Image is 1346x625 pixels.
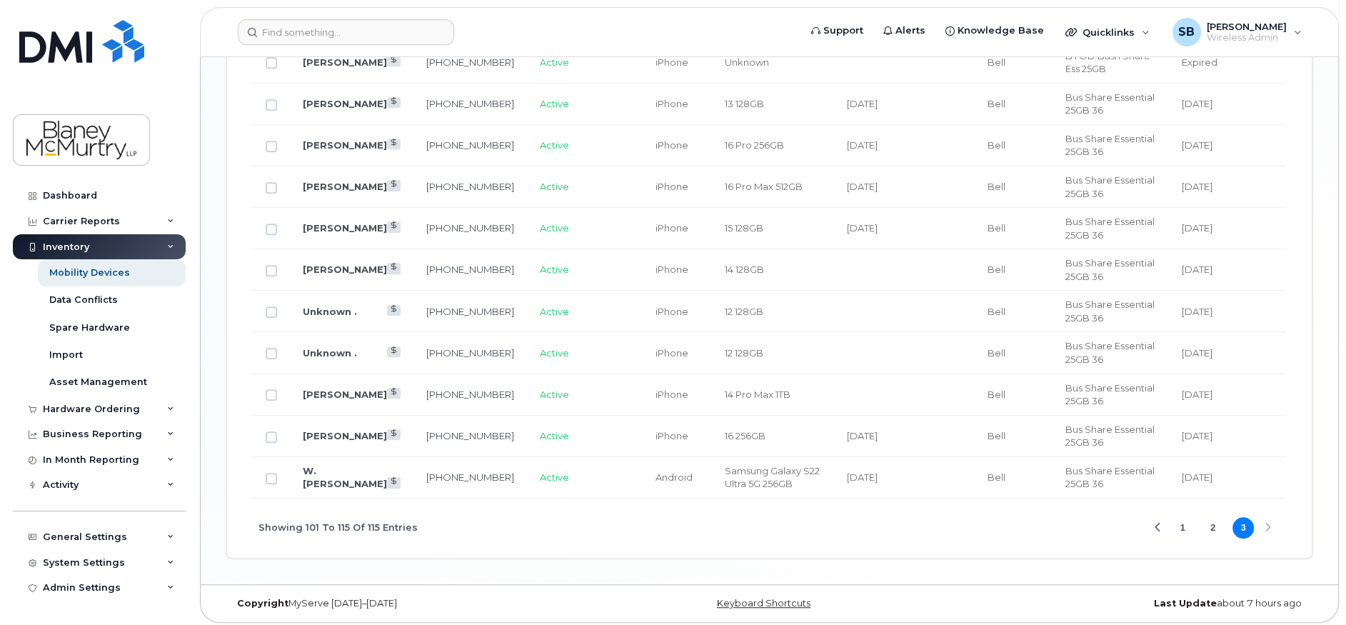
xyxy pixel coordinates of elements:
[303,98,387,109] a: [PERSON_NAME]
[988,98,1005,109] span: Bell
[1182,98,1212,109] span: [DATE]
[725,139,784,151] span: 16 Pro 256GB
[847,139,878,151] span: [DATE]
[1172,517,1193,539] button: Page 1
[1182,222,1212,234] span: [DATE]
[847,181,878,192] span: [DATE]
[1065,299,1155,324] span: Bus Share Essential 25GB 36
[656,56,688,68] span: iPhone
[426,471,514,483] a: [PHONE_NUMBER]
[801,16,873,45] a: Support
[540,347,569,359] span: Active
[935,16,1054,45] a: Knowledge Base
[988,347,1005,359] span: Bell
[1202,517,1224,539] button: Page 2
[656,222,688,234] span: iPhone
[1065,216,1155,241] span: Bus Share Essential 25GB 36
[387,305,401,316] a: View Last Bill
[988,306,1005,317] span: Bell
[303,139,387,151] a: [PERSON_NAME]
[387,180,401,191] a: View Last Bill
[1065,257,1155,282] span: Bus Share Essential 25GB 36
[303,465,387,490] a: W. [PERSON_NAME]
[1065,382,1155,407] span: Bus Share Essential 25GB 36
[1182,471,1212,483] span: [DATE]
[426,98,514,109] a: [PHONE_NUMBER]
[988,181,1005,192] span: Bell
[988,430,1005,441] span: Bell
[725,389,790,400] span: 14 Pro Max 1TB
[1232,517,1254,539] button: Page 3
[988,139,1005,151] span: Bell
[387,56,401,66] a: View Last Bill
[387,346,401,357] a: View Last Bill
[303,306,357,317] a: Unknown .
[656,389,688,400] span: iPhone
[226,598,588,609] div: MyServe [DATE]–[DATE]
[1182,181,1212,192] span: [DATE]
[1182,347,1212,359] span: [DATE]
[1182,56,1217,68] span: Expired
[1065,133,1155,158] span: Bus Share Essential 25GB 36
[540,306,569,317] span: Active
[725,347,763,359] span: 12 128GB
[540,430,569,441] span: Active
[387,263,401,274] a: View Last Bill
[656,98,688,109] span: iPhone
[238,19,454,45] input: Find something...
[387,139,401,149] a: View Last Bill
[426,139,514,151] a: [PHONE_NUMBER]
[303,56,387,68] a: [PERSON_NAME]
[303,222,387,234] a: [PERSON_NAME]
[303,430,387,441] a: [PERSON_NAME]
[988,264,1005,275] span: Bell
[426,264,514,275] a: [PHONE_NUMBER]
[1065,424,1155,449] span: Bus Share Essential 25GB 36
[426,306,514,317] a: [PHONE_NUMBER]
[717,598,810,609] a: Keyboard Shortcuts
[725,181,803,192] span: 16 Pro Max 512GB
[387,429,401,440] a: View Last Bill
[426,430,514,441] a: [PHONE_NUMBER]
[540,56,569,68] span: Active
[426,181,514,192] a: [PHONE_NUMBER]
[1182,306,1212,317] span: [DATE]
[950,598,1312,609] div: about 7 hours ago
[988,471,1005,483] span: Bell
[1207,21,1287,32] span: [PERSON_NAME]
[656,430,688,441] span: iPhone
[656,264,688,275] span: iPhone
[988,222,1005,234] span: Bell
[847,471,878,483] span: [DATE]
[387,388,401,399] a: View Last Bill
[387,97,401,108] a: View Last Bill
[387,221,401,232] a: View Last Bill
[540,471,569,483] span: Active
[725,264,764,275] span: 14 128GB
[656,471,693,483] span: Android
[303,347,357,359] a: Unknown .
[426,389,514,400] a: [PHONE_NUMBER]
[1182,264,1212,275] span: [DATE]
[656,347,688,359] span: iPhone
[303,389,387,400] a: [PERSON_NAME]
[725,430,765,441] span: 16 256GB
[1065,91,1155,116] span: Bus Share Essential 25GB 36
[895,24,925,38] span: Alerts
[1065,340,1155,365] span: Bus Share Essential 25GB 36
[1055,18,1160,46] div: Quicklinks
[1065,465,1155,490] span: Bus Share Essential 25GB 36
[1182,389,1212,400] span: [DATE]
[540,181,569,192] span: Active
[656,306,688,317] span: iPhone
[1207,32,1287,44] span: Wireless Admin
[1182,430,1212,441] span: [DATE]
[823,24,863,38] span: Support
[988,56,1005,68] span: Bell
[656,139,688,151] span: iPhone
[988,389,1005,400] span: Bell
[725,222,763,234] span: 15 128GB
[540,264,569,275] span: Active
[1147,517,1168,539] button: Previous Page
[258,517,418,539] span: Showing 101 To 115 Of 115 Entries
